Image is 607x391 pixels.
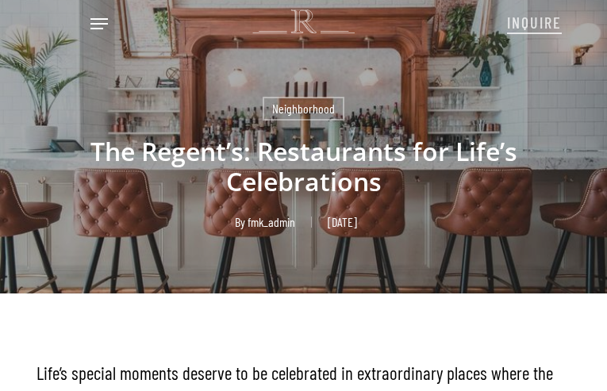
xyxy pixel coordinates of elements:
[507,5,562,38] a: INQUIRE
[248,214,295,229] a: fmk_admin
[235,217,245,228] span: By
[36,121,571,213] h1: The Regent’s: Restaurants for Life’s Celebrations
[507,13,562,32] span: INQUIRE
[263,97,344,121] a: Neighborhood
[90,16,108,32] a: Navigation Menu
[311,217,373,228] span: [DATE]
